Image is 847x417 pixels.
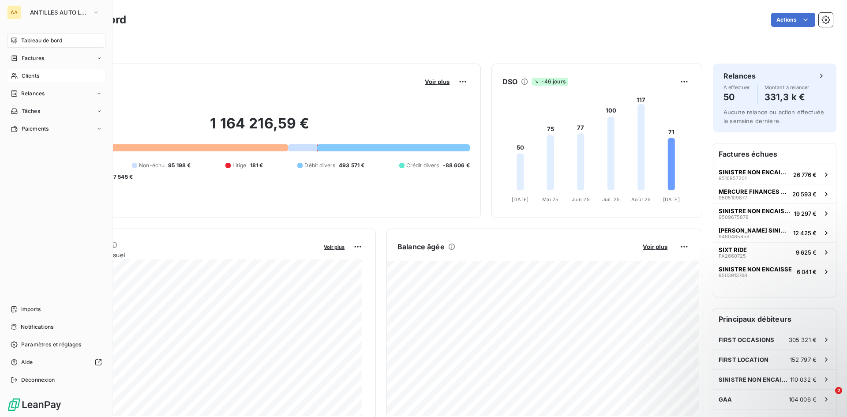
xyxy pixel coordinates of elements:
[7,5,21,19] div: AA
[139,162,165,169] span: Non-échu
[713,308,836,330] h6: Principaux débiteurs
[723,90,750,104] h4: 50
[425,78,450,85] span: Voir plus
[21,90,45,98] span: Relances
[719,227,790,234] span: [PERSON_NAME] SINISTRE
[422,78,452,86] button: Voir plus
[602,196,620,203] tspan: Juil. 25
[502,76,517,87] h6: DSO
[719,253,746,259] span: FA2660725
[713,223,836,242] button: [PERSON_NAME] SINISTRE948048585912 425 €
[713,143,836,165] h6: Factures échues
[713,203,836,223] button: SINISTRE NON ENCAISSE950967587819 297 €
[797,268,817,275] span: 6 041 €
[719,234,750,239] span: 9480485859
[250,162,263,169] span: 181 €
[168,162,191,169] span: 95 198 €
[324,244,345,250] span: Voir plus
[22,107,40,115] span: Tâches
[663,196,680,203] tspan: [DATE]
[719,169,790,176] span: SINISTRE NON ENCAISSE
[793,171,817,178] span: 26 776 €
[713,165,836,184] button: SINISTRE NON ENCAISSE951695720126 776 €
[7,355,105,369] a: Aide
[713,262,836,281] button: SINISTRE NON ENCAISSE95039137486 041 €
[22,54,44,62] span: Factures
[835,387,842,394] span: 2
[397,241,445,252] h6: Balance âgée
[22,72,39,80] span: Clients
[765,90,810,104] h4: 331,3 k €
[719,188,789,195] span: MERCURE FINANCES RECOUVREMENT
[719,195,747,200] span: 9505109877
[21,37,62,45] span: Tableau de bord
[21,341,81,349] span: Paramètres et réglages
[232,162,247,169] span: Litige
[512,196,528,203] tspan: [DATE]
[723,109,824,124] span: Aucune relance ou action effectuée la semaine dernière.
[643,243,667,250] span: Voir plus
[793,229,817,237] span: 12 425 €
[817,387,838,408] iframe: Intercom live chat
[719,246,747,253] span: SIXT RIDE
[443,162,470,169] span: -88 606 €
[631,196,651,203] tspan: Août 25
[713,184,836,203] button: MERCURE FINANCES RECOUVREMENT950510987720 593 €
[111,173,133,181] span: -7 545 €
[771,13,815,27] button: Actions
[719,207,791,214] span: SINISTRE NON ENCAISSE
[792,191,817,198] span: 20 593 €
[321,243,347,251] button: Voir plus
[22,125,49,133] span: Paiements
[789,396,817,403] span: 104 006 €
[723,85,750,90] span: À effectuer
[723,71,756,81] h6: Relances
[21,305,41,313] span: Imports
[796,249,817,256] span: 9 625 €
[671,331,847,393] iframe: Intercom notifications message
[406,162,439,169] span: Crédit divers
[572,196,590,203] tspan: Juin 25
[50,250,318,259] span: Chiffre d'affaires mensuel
[7,398,62,412] img: Logo LeanPay
[719,214,749,220] span: 9509675878
[21,376,55,384] span: Déconnexion
[719,396,732,403] span: GAA
[339,162,364,169] span: 493 571 €
[640,243,670,251] button: Voir plus
[542,196,558,203] tspan: Mai 25
[21,323,53,331] span: Notifications
[719,273,747,278] span: 9503913748
[765,85,810,90] span: Montant à relancer
[794,210,817,217] span: 19 297 €
[719,266,792,273] span: SINISTRE NON ENCAISSE
[713,242,836,262] button: SIXT RIDEFA26607259 625 €
[532,78,568,86] span: -46 jours
[50,115,470,141] h2: 1 164 216,59 €
[304,162,335,169] span: Débit divers
[21,358,33,366] span: Aide
[719,176,746,181] span: 9516957201
[30,9,89,16] span: ANTILLES AUTO LOCATION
